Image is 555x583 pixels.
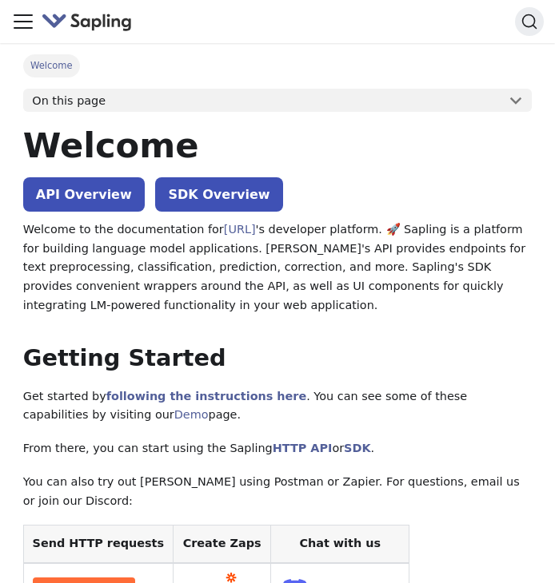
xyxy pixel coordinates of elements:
[23,89,532,113] button: On this page
[344,442,370,454] a: SDK
[23,525,173,563] th: Send HTTP requests
[23,473,532,511] p: You can also try out [PERSON_NAME] using Postman or Zapier. For questions, email us or join our D...
[271,525,409,563] th: Chat with us
[23,124,532,167] h1: Welcome
[23,220,532,315] p: Welcome to the documentation for 's developer platform. 🚀 Sapling is a platform for building lang...
[23,177,145,212] a: API Overview
[273,442,333,454] a: HTTP API
[155,177,282,212] a: SDK Overview
[23,344,532,373] h2: Getting Started
[515,7,544,36] button: Search (Command+K)
[23,54,532,77] nav: Breadcrumbs
[23,54,80,77] span: Welcome
[173,525,271,563] th: Create Zaps
[174,408,209,421] a: Demo
[23,387,532,426] p: Get started by . You can see some of these capabilities by visiting our page.
[23,439,532,458] p: From there, you can start using the Sapling or .
[11,10,35,34] button: Toggle navigation bar
[42,10,138,34] a: Sapling.aiSapling.ai
[224,223,256,236] a: [URL]
[106,390,306,403] a: following the instructions here
[42,10,133,34] img: Sapling.ai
